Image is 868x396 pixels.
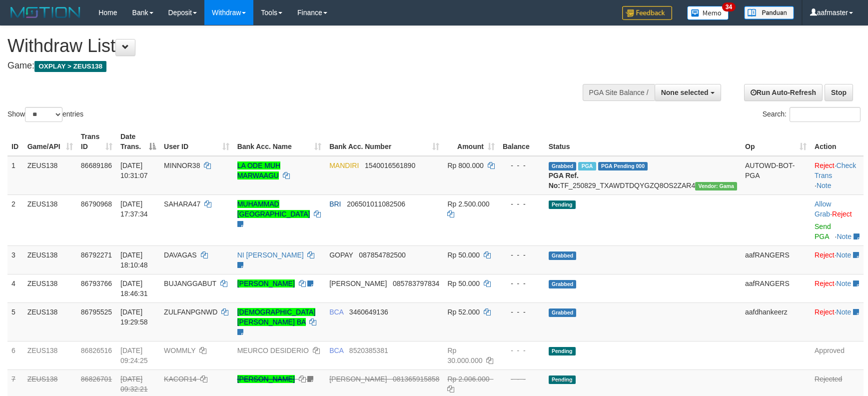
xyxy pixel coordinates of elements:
th: User ID: activate to sort column ascending [160,127,233,156]
td: 3 [7,245,23,274]
span: [DATE] 18:10:48 [120,251,148,269]
span: 86793766 [81,279,112,287]
span: MANDIRI [329,161,359,169]
span: [DATE] 09:32:21 [120,375,148,393]
td: · [811,194,864,245]
span: Marked by aafkaynarin [578,162,596,170]
td: 4 [7,274,23,302]
th: ID [7,127,23,156]
span: Rp 52.000 [447,308,480,316]
div: - - - [503,250,541,260]
a: Reject [832,210,852,218]
a: Note [837,279,852,287]
button: None selected [655,84,721,101]
div: - - - [503,307,541,317]
th: Op: activate to sort column ascending [741,127,811,156]
span: [DATE] 10:31:07 [120,161,148,179]
img: MOTION_logo.png [7,5,83,20]
td: · [811,302,864,341]
td: ZEUS138 [23,274,77,302]
a: Reject [815,279,835,287]
td: ZEUS138 [23,302,77,341]
span: GOPAY [329,251,353,259]
span: Vendor URL: https://trx31.1velocity.biz [695,182,737,190]
td: ZEUS138 [23,341,77,369]
span: Pending [549,375,576,384]
a: Send PGA [815,222,831,240]
img: Button%20Memo.svg [687,6,729,20]
th: Bank Acc. Number: activate to sort column ascending [325,127,443,156]
div: - - - [503,160,541,170]
span: BCA [329,346,343,354]
span: 86795525 [81,308,112,316]
a: Note [837,232,852,240]
span: [PERSON_NAME] [329,279,387,287]
span: Copy 087854782500 to clipboard [359,251,405,259]
input: Search: [790,107,861,122]
th: Status [545,127,741,156]
span: [DATE] 09:24:25 [120,346,148,364]
h1: Withdraw List [7,36,569,56]
th: Date Trans.: activate to sort column descending [116,127,160,156]
div: - - - [503,345,541,355]
span: Pending [549,347,576,355]
td: ZEUS138 [23,194,77,245]
span: Copy 085783797834 to clipboard [393,279,439,287]
span: Rp 30.000.000 [447,346,482,364]
span: [DATE] 18:46:31 [120,279,148,297]
span: WOMMLY [164,346,195,354]
a: Reject [815,308,835,316]
a: Reject [815,161,835,169]
span: Grabbed [549,280,577,288]
td: TF_250829_TXAWDTDQYGZQ8OS2ZAR4 [545,156,741,195]
a: [DEMOGRAPHIC_DATA][PERSON_NAME] BA [237,308,316,326]
span: 86826701 [81,375,112,383]
a: [PERSON_NAME] [237,375,295,383]
div: - - - [503,374,541,384]
span: Pending [549,200,576,209]
td: 5 [7,302,23,341]
span: Rp 50.000 [447,279,480,287]
span: [DATE] 19:29:58 [120,308,148,326]
td: aafdhankeerz [741,302,811,341]
a: Run Auto-Refresh [744,84,823,101]
span: BCA [329,308,343,316]
th: Amount: activate to sort column ascending [443,127,499,156]
img: panduan.png [744,6,794,19]
a: MUHAMMAD [GEOGRAPHIC_DATA] [237,200,310,218]
span: Grabbed [549,251,577,260]
th: Bank Acc. Name: activate to sort column ascending [233,127,326,156]
span: MINNOR38 [164,161,200,169]
span: [PERSON_NAME] [329,375,387,383]
th: Balance [499,127,545,156]
span: Copy 081365915858 to clipboard [393,375,439,383]
td: ZEUS138 [23,245,77,274]
td: 1 [7,156,23,195]
td: AUTOWD-BOT-PGA [741,156,811,195]
a: Stop [825,84,853,101]
td: · [811,245,864,274]
a: [PERSON_NAME] [237,279,295,287]
span: Copy 8520385381 to clipboard [349,346,388,354]
td: 2 [7,194,23,245]
span: ZULFANPGNWD [164,308,217,316]
span: Grabbed [549,162,577,170]
span: Copy 1540016561890 to clipboard [365,161,415,169]
select: Showentries [25,107,62,122]
span: SAHARA47 [164,200,200,208]
span: Grabbed [549,308,577,317]
td: aafRANGERS [741,274,811,302]
a: Reject [815,251,835,259]
span: 86689186 [81,161,112,169]
span: · [815,200,832,218]
img: Feedback.jpg [622,6,672,20]
label: Show entries [7,107,83,122]
span: BUJANGGABUT [164,279,216,287]
span: OXPLAY > ZEUS138 [34,61,106,72]
td: · · [811,156,864,195]
a: MEURCO DESIDERIO [237,346,309,354]
span: 86792271 [81,251,112,259]
span: Copy 206501011082506 to clipboard [347,200,405,208]
th: Action [811,127,864,156]
a: Note [817,181,832,189]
